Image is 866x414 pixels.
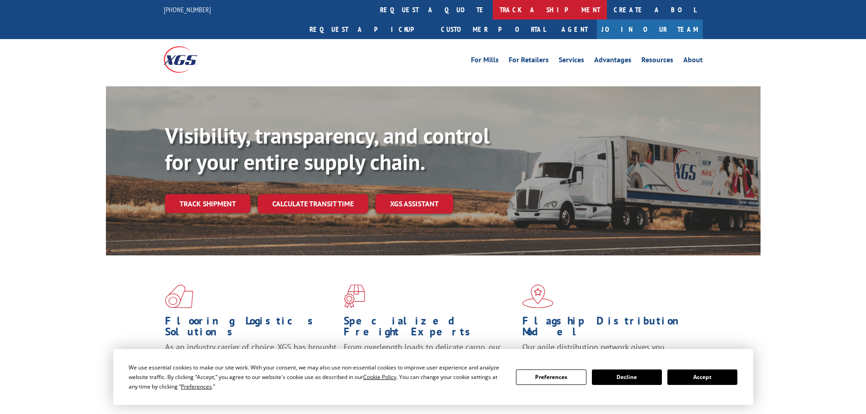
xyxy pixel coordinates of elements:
span: As an industry carrier of choice, XGS has brought innovation and dedication to flooring logistics... [165,342,336,374]
button: Accept [667,369,737,385]
a: [PHONE_NUMBER] [164,5,211,14]
a: About [683,56,703,66]
button: Preferences [516,369,586,385]
div: We use essential cookies to make our site work. With your consent, we may also use non-essential ... [129,363,505,391]
h1: Flooring Logistics Solutions [165,315,337,342]
img: xgs-icon-total-supply-chain-intelligence-red [165,284,193,308]
a: Request a pickup [303,20,434,39]
h1: Specialized Freight Experts [344,315,516,342]
img: xgs-icon-focused-on-flooring-red [344,284,365,308]
span: Cookie Policy [363,373,396,381]
a: XGS ASSISTANT [375,194,453,214]
a: Services [559,56,584,66]
a: For Mills [471,56,499,66]
button: Decline [592,369,662,385]
a: Join Our Team [597,20,703,39]
a: Resources [641,56,673,66]
span: Preferences [181,383,212,390]
h1: Flagship Distribution Model [522,315,694,342]
div: Cookie Consent Prompt [113,349,753,405]
a: Agent [552,20,597,39]
img: xgs-icon-flagship-distribution-model-red [522,284,554,308]
a: Customer Portal [434,20,552,39]
a: Calculate transit time [258,194,368,214]
b: Visibility, transparency, and control for your entire supply chain. [165,121,490,176]
span: Our agile distribution network gives you nationwide inventory management on demand. [522,342,690,363]
p: From overlength loads to delicate cargo, our experienced staff knows the best way to move your fr... [344,342,516,382]
a: Advantages [594,56,631,66]
a: Track shipment [165,194,250,213]
a: For Retailers [509,56,549,66]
